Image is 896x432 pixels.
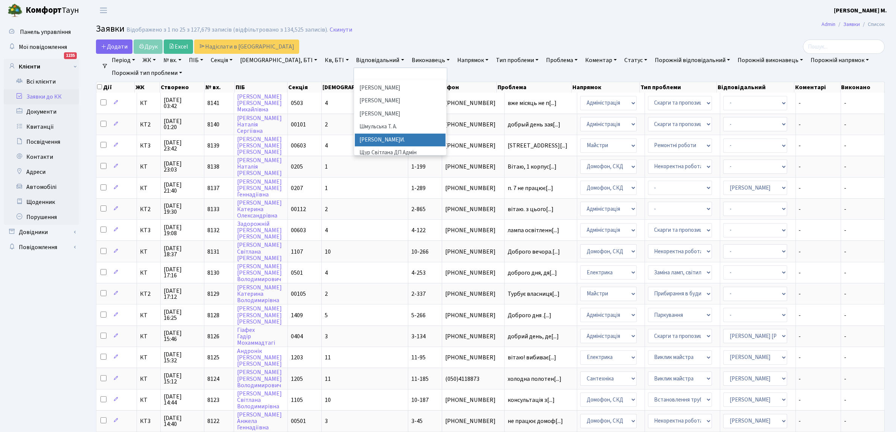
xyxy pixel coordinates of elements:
span: 8132 [207,226,219,234]
span: Мої повідомлення [19,43,67,51]
span: - [799,164,838,170]
span: [DATE] 16:25 [164,309,201,321]
a: [PERSON_NAME]АнжелаГеннадіївна [237,411,282,432]
span: 1409 [291,311,303,319]
th: № вх. [205,82,235,93]
span: 8128 [207,311,219,319]
span: (050)4118873 [445,376,501,382]
span: - [799,270,838,276]
li: [PERSON_NAME]И. [355,134,446,147]
span: 8138 [207,163,219,171]
th: Коментарі [794,82,840,93]
span: - [844,226,846,234]
span: КТ [140,185,158,191]
span: 4-253 [411,269,426,277]
a: Заявки до КК [4,89,79,104]
span: вже місяць не п[...] [508,99,557,107]
a: Кв, БТІ [322,54,351,67]
span: вітаю! вибиває[...] [508,353,556,362]
span: КТ2 [140,291,158,297]
a: [PERSON_NAME] М. [834,6,887,15]
span: [DATE] 15:12 [164,373,201,385]
span: - [844,417,846,425]
span: 2 [325,205,328,213]
a: Проблема [543,54,581,67]
span: 5 [325,311,328,319]
span: [DATE] 17:12 [164,288,201,300]
th: Секція [288,82,322,93]
a: Тип проблеми [493,54,542,67]
span: - [799,185,838,191]
a: [DEMOGRAPHIC_DATA], БТІ [237,54,320,67]
span: вітаю. з цього[...] [508,205,554,213]
span: [DATE] 19:30 [164,203,201,215]
th: Створено [160,82,205,93]
span: Доброго вечора.[...] [508,248,560,256]
span: [DATE] 14:40 [164,415,201,427]
span: [PHONE_NUMBER] [445,333,501,339]
span: 1-199 [411,163,426,171]
span: 8129 [207,290,219,298]
span: - [799,291,838,297]
span: лампа освітленн[...] [508,226,559,234]
span: 8137 [207,184,219,192]
b: Комфорт [26,4,62,16]
a: Повідомлення [4,240,79,255]
span: КТ [140,270,158,276]
a: Admin [821,20,835,28]
th: Напрямок [572,82,640,93]
span: - [844,205,846,213]
span: Доброго дня .[...] [508,311,551,319]
span: - [844,248,846,256]
span: [PHONE_NUMBER] [445,270,501,276]
span: 3 [325,417,328,425]
span: 8133 [207,205,219,213]
span: - [799,376,838,382]
span: [DATE] 15:32 [164,351,201,364]
a: [PERSON_NAME]Наталія[PERSON_NAME] [237,156,282,177]
span: КТ [140,249,158,255]
span: - [844,332,846,341]
span: [PHONE_NUMBER] [445,312,501,318]
span: холодна полотен[...] [508,375,561,383]
a: [PERSON_NAME]НаталіяСергіївна [237,114,282,135]
span: - [799,206,838,212]
a: Посвідчення [4,134,79,149]
span: 1205 [291,375,303,383]
span: - [799,227,838,233]
span: 8126 [207,332,219,341]
span: [DATE] 19:08 [164,224,201,236]
span: КТ [140,354,158,361]
span: 10 [325,396,331,404]
span: 11-95 [411,353,426,362]
a: Excel [164,40,193,54]
a: [PERSON_NAME]КатеринаВолодимирівна [237,283,282,304]
span: КТ [140,100,158,106]
span: - [799,249,838,255]
a: Автомобілі [4,179,79,195]
th: Виконано [841,82,885,93]
a: Напрямок [454,54,491,67]
span: [PHONE_NUMBER] [445,206,501,212]
span: 10-266 [411,248,429,256]
a: ПІБ [186,54,206,67]
span: - [799,333,838,339]
span: доброго дня, дя[...] [508,269,557,277]
span: Панель управління [20,28,71,36]
th: ЖК [135,82,160,93]
span: - [844,353,846,362]
a: Порожній виконавець [735,54,806,67]
span: 10-187 [411,396,429,404]
li: [PERSON_NAME] [355,108,446,121]
a: Документи [4,104,79,119]
th: Проблема [497,82,571,93]
span: - [799,397,838,403]
a: [PERSON_NAME][PERSON_NAME]Володимирович [237,262,282,283]
span: [DATE] 23:03 [164,161,201,173]
span: 11 [325,353,331,362]
span: 11 [325,375,331,383]
a: Контакти [4,149,79,164]
span: 8130 [207,269,219,277]
span: Таун [26,4,79,17]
